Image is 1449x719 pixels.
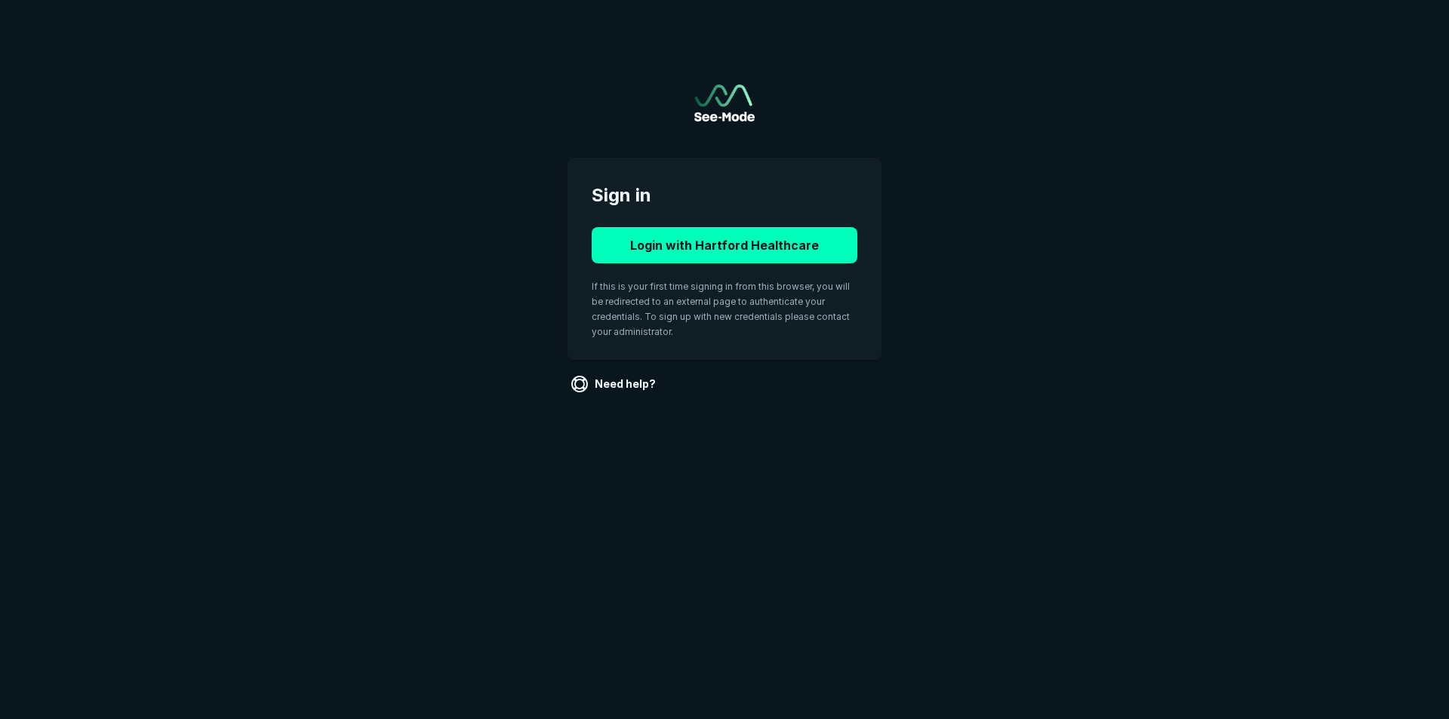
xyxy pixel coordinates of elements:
[568,372,662,396] a: Need help?
[694,84,755,121] img: See-Mode Logo
[592,227,857,263] button: Login with Hartford Healthcare
[694,84,755,121] a: Go to sign in
[592,281,850,337] span: If this is your first time signing in from this browser, you will be redirected to an external pa...
[592,182,857,209] span: Sign in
